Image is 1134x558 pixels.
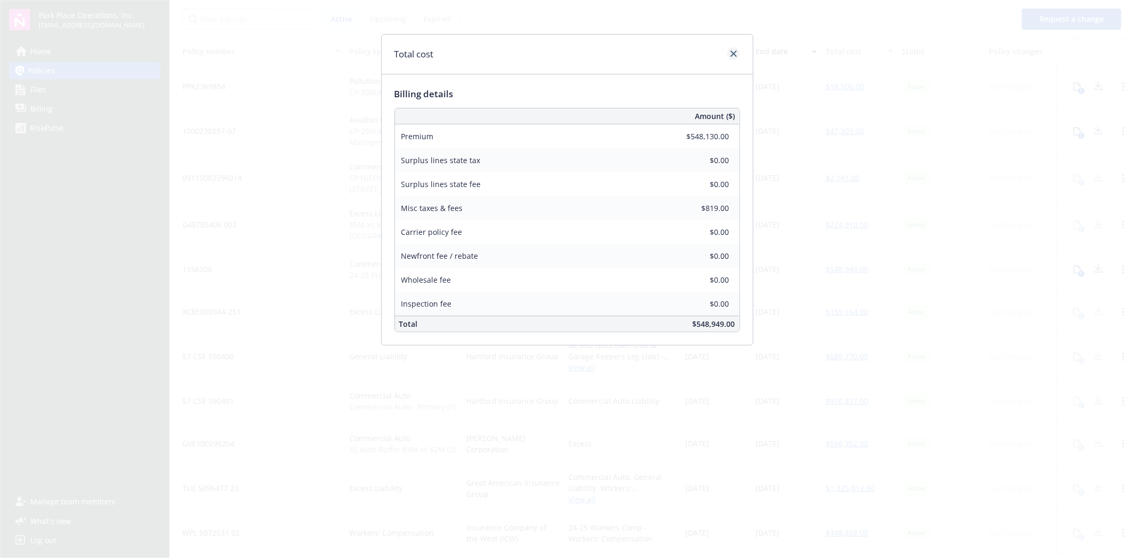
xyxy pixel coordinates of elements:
span: Carrier policy fee [401,227,463,237]
input: 0.00 [667,248,736,264]
span: Premium [401,131,434,141]
span: Total [399,319,418,329]
input: 0.00 [667,128,736,144]
span: Inspection fee [401,299,452,309]
h1: Total cost [394,47,434,61]
span: Amount ($) [695,111,735,122]
span: Newfront fee / rebate [401,251,478,261]
span: Surplus lines state fee [401,179,481,189]
input: 0.00 [667,295,736,311]
span: Billing details [394,88,453,100]
span: Surplus lines state tax [401,155,481,165]
input: 0.00 [667,224,736,240]
input: 0.00 [667,176,736,192]
input: 0.00 [667,200,736,216]
input: 0.00 [667,152,736,168]
span: Misc taxes & fees [401,203,463,213]
input: 0.00 [667,272,736,288]
span: Wholesale fee [401,275,451,285]
span: $548,949.00 [693,319,735,329]
a: close [727,47,740,60]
